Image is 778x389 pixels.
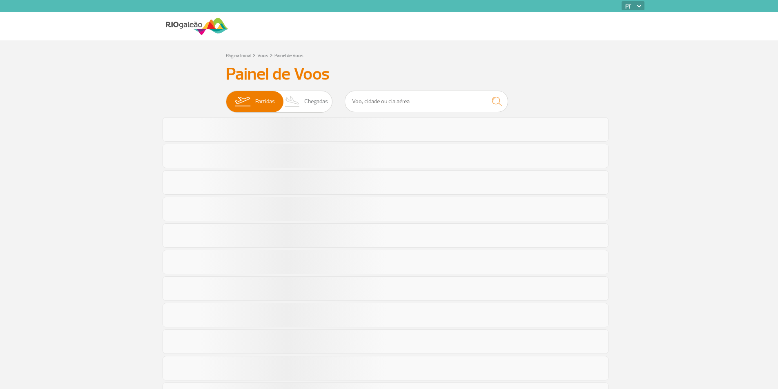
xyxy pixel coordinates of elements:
a: Voos [257,53,268,59]
a: Página Inicial [226,53,251,59]
img: slider-desembarque [281,91,305,112]
span: Chegadas [304,91,328,112]
a: > [253,50,256,60]
a: > [270,50,273,60]
span: Partidas [255,91,275,112]
img: slider-embarque [230,91,255,112]
a: Painel de Voos [274,53,303,59]
input: Voo, cidade ou cia aérea [345,91,508,112]
h3: Painel de Voos [226,64,553,84]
